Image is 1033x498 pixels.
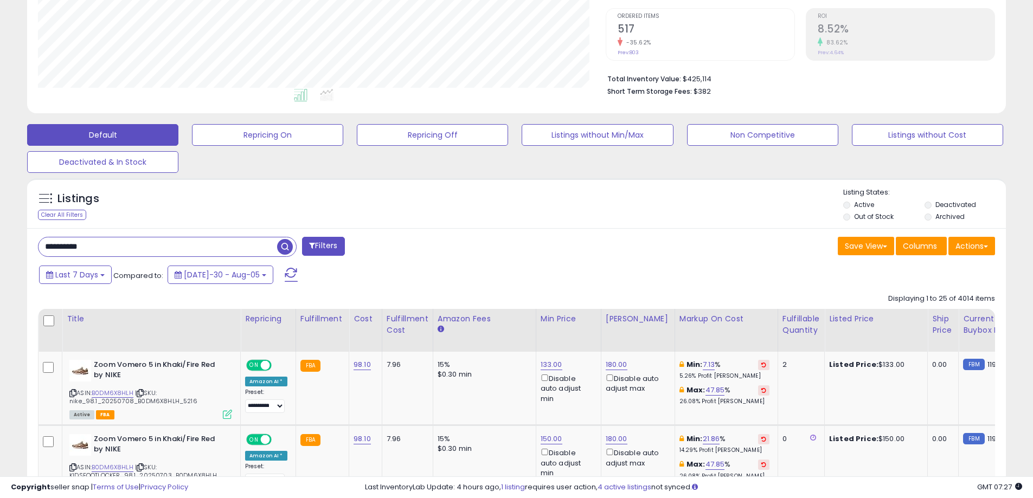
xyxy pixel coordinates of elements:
[387,313,428,336] div: Fulfillment Cost
[618,23,794,37] h2: 517
[365,482,1022,493] div: Last InventoryLab Update: 4 hours ago, requires user action, not synced.
[245,313,291,325] div: Repricing
[818,23,994,37] h2: 8.52%
[522,124,673,146] button: Listings without Min/Max
[354,434,371,444] a: 98.10
[302,237,344,256] button: Filters
[935,200,976,209] label: Deactivated
[69,410,94,419] span: All listings currently available for purchase on Amazon
[69,463,221,479] span: | SKU: KIDSFOOTLOCKER_98.1_20250703_B0DM6X8HLH_
[888,294,995,304] div: Displaying 1 to 25 of 4014 items
[675,309,778,352] th: The percentage added to the cost of goods (COGS) that forms the calculator for Min & Max prices.
[247,361,261,370] span: ON
[703,359,715,370] a: 7.13
[168,266,273,284] button: [DATE]-30 - Aug-05
[541,359,562,370] a: 133.00
[27,151,178,173] button: Deactivated & In Stock
[963,433,984,444] small: FBM
[705,385,725,396] a: 47.85
[679,398,769,405] p: 26.08% Profit [PERSON_NAME]
[247,435,261,444] span: ON
[932,360,950,370] div: 0.00
[11,482,50,492] strong: Copyright
[541,372,593,404] div: Disable auto adjust min
[192,124,343,146] button: Repricing On
[11,482,188,493] div: seller snap | |
[843,187,1006,198] p: Listing States:
[987,434,996,444] span: 119
[679,372,769,380] p: 5.26% Profit [PERSON_NAME]
[354,359,371,370] a: 98.10
[823,38,848,47] small: 83.62%
[354,313,377,325] div: Cost
[829,434,878,444] b: Listed Price:
[829,313,923,325] div: Listed Price
[270,435,287,444] span: OFF
[687,124,838,146] button: Non Competitive
[686,459,705,469] b: Max:
[606,313,670,325] div: [PERSON_NAME]
[932,434,950,444] div: 0.00
[963,359,984,370] small: FBM
[829,434,919,444] div: $150.00
[838,237,894,255] button: Save View
[300,313,344,325] div: Fulfillment
[438,325,444,334] small: Amazon Fees.
[977,482,1022,492] span: 2025-08-13 07:27 GMT
[623,38,651,47] small: -35.62%
[55,269,98,280] span: Last 7 Days
[270,361,287,370] span: OFF
[96,410,114,419] span: FBA
[501,482,525,492] a: 1 listing
[782,313,820,336] div: Fulfillable Quantity
[387,360,425,370] div: 7.96
[69,389,197,405] span: | SKU: nike_98.1_20250708_B0DM6X8HLH_5216
[140,482,188,492] a: Privacy Policy
[438,434,528,444] div: 15%
[679,313,773,325] div: Markup on Cost
[541,447,593,478] div: Disable auto adjust min
[606,447,666,468] div: Disable auto adjust max
[829,360,919,370] div: $133.00
[854,212,894,221] label: Out of Stock
[852,124,1003,146] button: Listings without Cost
[818,14,994,20] span: ROI
[607,87,692,96] b: Short Term Storage Fees:
[94,360,226,383] b: Zoom Vomero 5 in Khaki/Fire Red by NIKE
[948,237,995,255] button: Actions
[67,313,236,325] div: Title
[903,241,937,251] span: Columns
[387,434,425,444] div: 7.96
[703,434,720,444] a: 21.86
[679,360,769,380] div: %
[686,434,703,444] b: Min:
[694,86,711,96] span: $382
[618,49,639,56] small: Prev: 803
[705,459,725,470] a: 47.85
[686,385,705,395] b: Max:
[686,359,703,370] b: Min:
[92,389,133,398] a: B0DM6X8HLH
[438,360,528,370] div: 15%
[782,434,816,444] div: 0
[69,360,91,381] img: 31suY+-EXiL._SL40_.jpg
[69,434,232,492] div: ASIN:
[245,377,287,386] div: Amazon AI *
[606,359,627,370] a: 180.00
[245,389,287,413] div: Preset:
[679,434,769,454] div: %
[69,360,232,418] div: ASIN:
[69,434,91,456] img: 31suY+-EXiL._SL40_.jpg
[93,482,139,492] a: Terms of Use
[541,313,596,325] div: Min Price
[618,14,794,20] span: Ordered Items
[963,313,1019,336] div: Current Buybox Price
[438,370,528,379] div: $0.30 min
[94,434,226,457] b: Zoom Vomero 5 in Khaki/Fire Red by NIKE
[300,434,320,446] small: FBA
[935,212,965,221] label: Archived
[438,444,528,454] div: $0.30 min
[39,266,112,284] button: Last 7 Days
[38,210,86,220] div: Clear All Filters
[541,434,562,444] a: 150.00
